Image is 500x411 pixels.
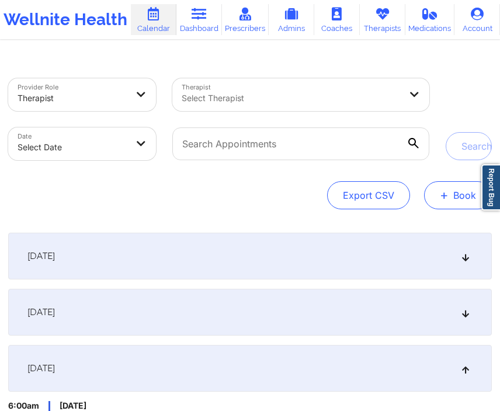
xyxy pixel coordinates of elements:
a: Therapists [360,4,405,35]
div: Therapist [18,85,127,111]
a: Coaches [314,4,360,35]
span: [DATE] [27,306,55,318]
input: Search Appointments [172,127,429,160]
a: Medications [405,4,454,35]
a: Admins [269,4,314,35]
a: Account [454,4,500,35]
a: Report Bug [481,164,500,210]
a: Dashboard [176,4,222,35]
button: +Book [424,181,492,209]
div: Select Date [18,134,127,160]
span: [DATE] [27,362,55,374]
span: [DATE] [27,250,55,262]
span: + [440,192,449,198]
a: Calendar [131,4,176,35]
a: Prescribers [222,4,269,35]
button: Export CSV [327,181,410,209]
span: [DATE] [60,401,197,410]
span: 6:00am [8,401,39,410]
button: Search [446,132,492,160]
